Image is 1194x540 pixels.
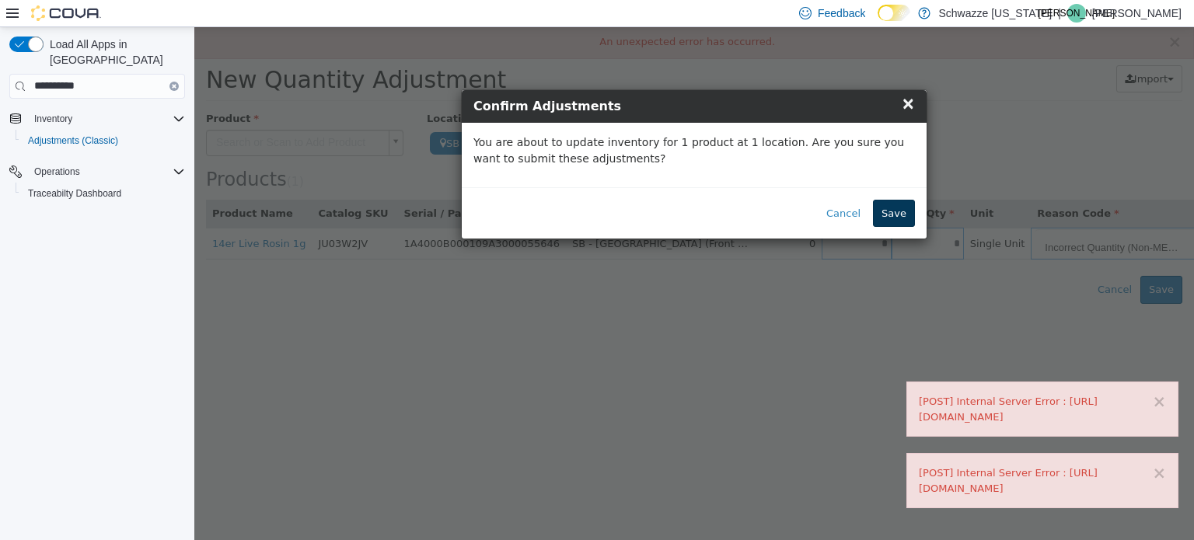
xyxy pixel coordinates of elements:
input: Dark Mode [878,5,910,21]
h4: Confirm Adjustments [279,70,721,89]
button: × [958,438,972,455]
p: Schwazze [US_STATE] [938,4,1052,23]
div: [POST] Internal Server Error : [URL][DOMAIN_NAME] [724,367,972,397]
button: Save [679,172,721,200]
span: Traceabilty Dashboard [28,187,121,200]
span: Feedback [818,5,865,21]
button: × [958,367,972,383]
span: Operations [34,165,80,178]
button: Traceabilty Dashboard [16,183,191,204]
span: Traceabilty Dashboard [22,184,185,203]
button: Clear input [169,82,179,91]
span: Adjustments (Classic) [22,131,185,150]
p: [PERSON_NAME] [1092,4,1182,23]
span: [PERSON_NAME] [1039,4,1115,23]
span: Adjustments (Classic) [28,134,118,147]
span: Inventory [28,110,185,128]
button: Inventory [28,110,79,128]
button: Inventory [3,108,191,130]
button: Operations [3,161,191,183]
p: You are about to update inventory for 1 product at 1 location. Are you sure you want to submit th... [279,107,721,140]
span: Operations [28,162,185,181]
div: Jose Avila [1067,4,1086,23]
a: Traceabilty Dashboard [22,184,127,203]
span: × [707,67,721,85]
span: Inventory [34,113,72,125]
button: Operations [28,162,86,181]
span: Load All Apps in [GEOGRAPHIC_DATA] [44,37,185,68]
img: Cova [31,5,101,21]
a: Adjustments (Classic) [22,131,124,150]
nav: Complex example [9,102,185,245]
div: [POST] Internal Server Error : [URL][DOMAIN_NAME] [724,438,972,469]
button: Cancel [623,172,675,200]
button: Adjustments (Classic) [16,130,191,152]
